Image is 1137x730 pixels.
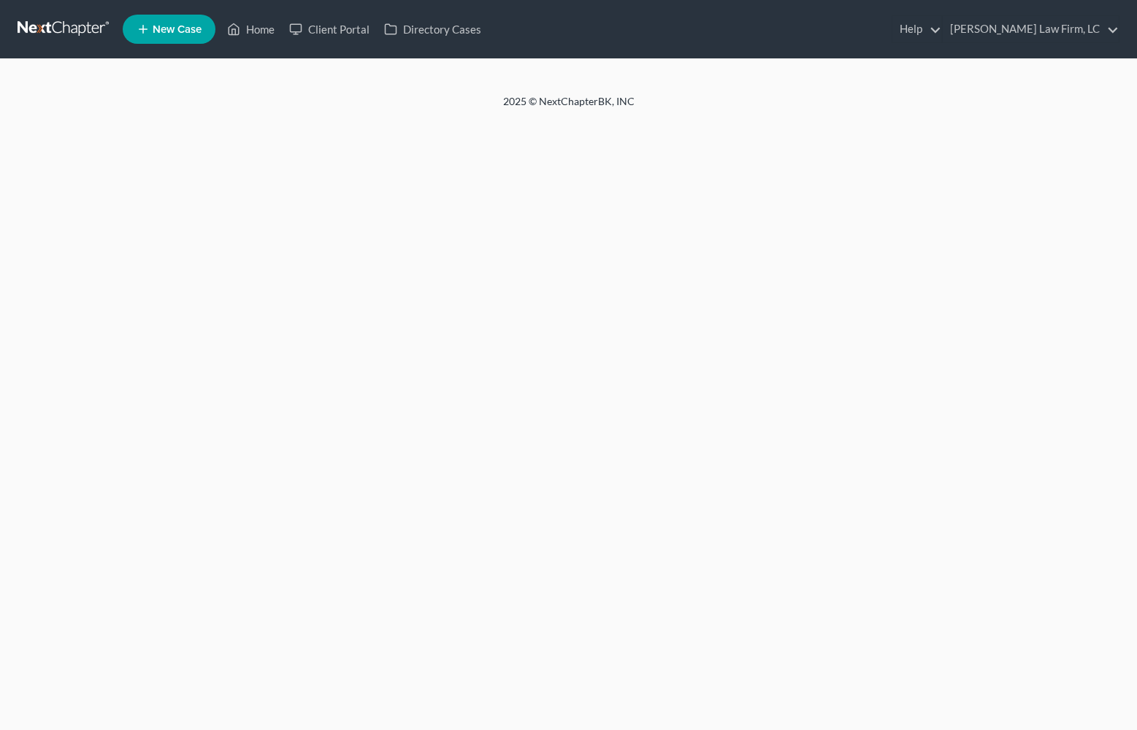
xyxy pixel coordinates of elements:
a: Client Portal [282,16,377,42]
a: [PERSON_NAME] Law Firm, LC [943,16,1119,42]
a: Directory Cases [377,16,489,42]
div: 2025 © NextChapterBK, INC [153,94,985,120]
a: Home [220,16,282,42]
new-legal-case-button: New Case [123,15,215,44]
a: Help [892,16,941,42]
